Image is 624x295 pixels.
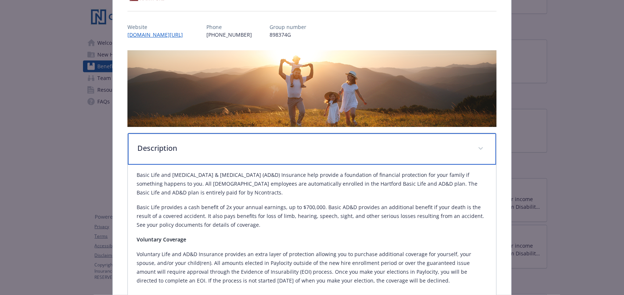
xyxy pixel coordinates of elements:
[137,143,469,154] p: Description
[206,23,252,31] p: Phone
[127,31,189,38] a: [DOMAIN_NAME][URL]
[270,31,306,39] p: 898374G
[206,31,252,39] p: [PHONE_NUMBER]
[137,250,487,285] p: Voluntary Life and AD&D Insurance provides an extra layer of protection allowing you to purchase ...
[127,50,497,127] img: banner
[137,171,487,197] p: Basic Life and [MEDICAL_DATA] & [MEDICAL_DATA] (AD&D) Insurance help provide a foundation of fina...
[128,133,496,165] div: Description
[137,203,487,229] p: Basic Life provides a cash benefit of 2x your annual earnings, up to $700,000. Basic AD&D provide...
[270,23,306,31] p: Group number
[137,236,186,243] strong: Voluntary Coverage
[127,23,189,31] p: Website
